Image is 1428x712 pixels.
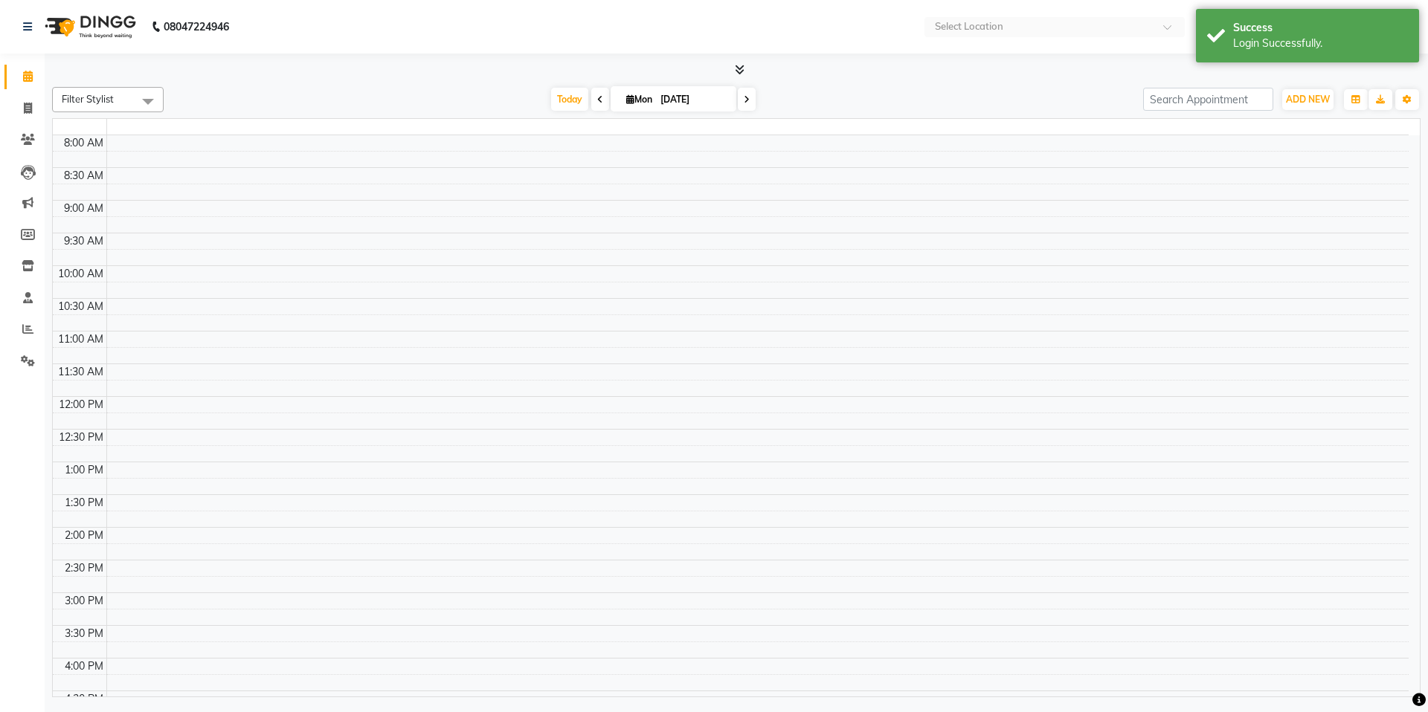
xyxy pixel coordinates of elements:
div: 10:30 AM [55,299,106,314]
div: 9:00 AM [61,201,106,216]
span: ADD NEW [1286,94,1330,105]
input: 2025-09-01 [656,88,730,111]
div: 4:30 PM [62,691,106,707]
div: 9:30 AM [61,233,106,249]
div: 2:30 PM [62,560,106,576]
input: Search Appointment [1143,88,1273,111]
div: 2:00 PM [62,528,106,543]
span: Filter Stylist [62,93,114,105]
div: 8:00 AM [61,135,106,151]
div: 12:30 PM [56,430,106,445]
span: Today [551,88,588,111]
div: 4:00 PM [62,658,106,674]
div: 3:30 PM [62,626,106,641]
div: 12:00 PM [56,397,106,412]
div: 3:00 PM [62,593,106,609]
div: 11:00 AM [55,331,106,347]
div: Select Location [935,19,1003,34]
span: Mon [623,94,656,105]
div: 1:00 PM [62,462,106,478]
div: Login Successfully. [1233,36,1408,51]
div: 11:30 AM [55,364,106,380]
div: 10:00 AM [55,266,106,282]
div: 8:30 AM [61,168,106,184]
div: 1:30 PM [62,495,106,511]
img: logo [38,6,140,48]
button: ADD NEW [1282,89,1334,110]
b: 08047224946 [164,6,229,48]
div: Success [1233,20,1408,36]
